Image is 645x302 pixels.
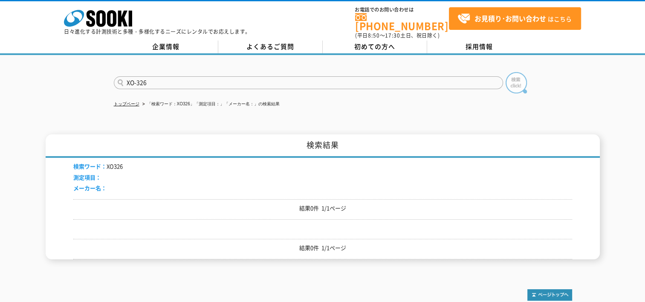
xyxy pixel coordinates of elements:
a: お見積り･お問い合わせはこちら [449,7,581,30]
p: 結果0件 1/1ページ [73,204,572,213]
li: 「検索ワード：XO326」「測定項目：」「メーカー名：」の検索結果 [141,100,280,109]
img: トップページへ [527,289,572,301]
img: btn_search.png [506,72,527,93]
span: お電話でのお問い合わせは [355,7,449,12]
a: 採用情報 [427,41,532,53]
input: 商品名、型式、NETIS番号を入力してください [114,76,503,89]
li: XO326 [73,162,123,171]
span: (平日 ～ 土日、祝日除く) [355,32,440,39]
span: 初めての方へ [354,42,395,51]
strong: お見積り･お問い合わせ [474,13,546,23]
a: よくあるご質問 [218,41,323,53]
span: 17:30 [385,32,400,39]
h1: 検索結果 [46,134,600,158]
span: メーカー名： [73,184,107,192]
a: 初めての方へ [323,41,427,53]
span: はこちら [457,12,572,25]
span: 検索ワード： [73,162,107,170]
p: 日々進化する計測技術と多種・多様化するニーズにレンタルでお応えします。 [64,29,251,34]
a: トップページ [114,102,139,106]
a: [PHONE_NUMBER] [355,13,449,31]
p: 結果0件 1/1ページ [73,244,572,253]
a: 企業情報 [114,41,218,53]
span: 測定項目： [73,173,101,181]
span: 8:50 [368,32,380,39]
